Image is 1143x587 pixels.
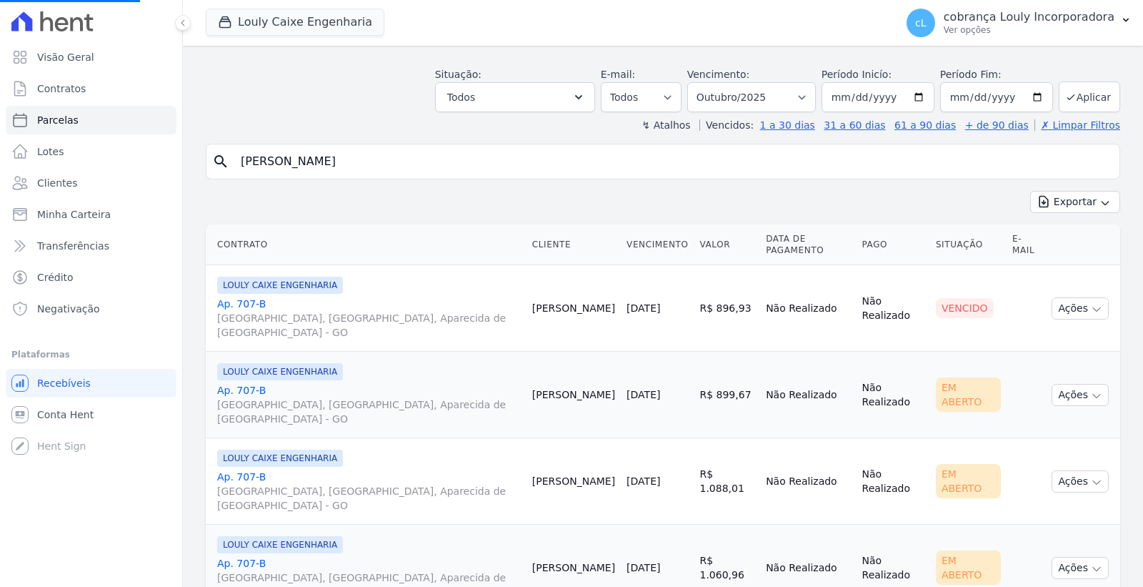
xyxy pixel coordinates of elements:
button: Aplicar [1059,82,1120,112]
div: Plataformas [11,346,171,363]
a: [DATE] [627,562,660,573]
label: ↯ Atalhos [642,119,690,131]
span: Clientes [37,176,77,190]
a: Conta Hent [6,400,176,429]
button: Ações [1052,384,1109,406]
a: Ap. 707-B[GEOGRAPHIC_DATA], [GEOGRAPHIC_DATA], Aparecida de [GEOGRAPHIC_DATA] - GO [217,383,521,426]
th: Pago [857,225,930,265]
div: Em Aberto [936,551,1001,585]
span: Recebíveis [37,376,91,390]
span: Lotes [37,144,64,159]
a: 61 a 90 dias [894,119,956,131]
span: LOULY CAIXE ENGENHARIA [217,363,343,380]
span: [GEOGRAPHIC_DATA], [GEOGRAPHIC_DATA], Aparecida de [GEOGRAPHIC_DATA] - GO [217,484,521,513]
span: Conta Hent [37,408,94,422]
td: [PERSON_NAME] [526,265,621,352]
span: cL [915,18,927,28]
button: Todos [435,82,595,112]
label: Situação: [435,69,481,80]
td: Não Realizado [760,438,856,525]
label: Período Fim: [940,67,1053,82]
span: Transferências [37,239,109,253]
th: Valor [694,225,760,265]
button: Ações [1052,557,1109,579]
td: Não Realizado [857,265,930,352]
i: search [212,153,229,170]
a: [DATE] [627,389,660,400]
div: Em Aberto [936,378,1001,412]
a: [DATE] [627,475,660,487]
td: R$ 896,93 [694,265,760,352]
td: Não Realizado [857,438,930,525]
td: [PERSON_NAME] [526,438,621,525]
th: E-mail [1007,225,1046,265]
a: Transferências [6,232,176,260]
a: [DATE] [627,302,660,314]
span: Minha Carteira [37,207,111,222]
th: Contrato [206,225,526,265]
a: Recebíveis [6,369,176,398]
a: Crédito [6,263,176,292]
span: Contratos [37,82,86,96]
a: Contratos [6,74,176,103]
p: cobrança Louly Incorporadora [944,10,1114,24]
button: Ações [1052,297,1109,320]
label: E-mail: [601,69,636,80]
td: [PERSON_NAME] [526,352,621,438]
span: Crédito [37,270,74,285]
span: [GEOGRAPHIC_DATA], [GEOGRAPHIC_DATA], Aparecida de [GEOGRAPHIC_DATA] - GO [217,311,521,340]
td: R$ 899,67 [694,352,760,438]
a: Lotes [6,137,176,166]
label: Vencidos: [699,119,754,131]
span: Visão Geral [37,50,94,64]
span: Negativação [37,302,100,316]
th: Data de Pagamento [760,225,856,265]
button: cL cobrança Louly Incorporadora Ver opções [895,3,1143,43]
span: LOULY CAIXE ENGENHARIA [217,277,343,294]
a: ✗ Limpar Filtros [1034,119,1120,131]
td: Não Realizado [857,352,930,438]
a: Negativação [6,295,176,323]
td: R$ 1.088,01 [694,438,760,525]
a: + de 90 dias [965,119,1029,131]
a: Clientes [6,169,176,197]
td: Não Realizado [760,265,856,352]
p: Ver opções [944,24,1114,36]
span: Todos [447,89,475,106]
a: 31 a 60 dias [824,119,885,131]
th: Vencimento [621,225,694,265]
div: Vencido [936,298,994,318]
input: Buscar por nome do lote ou do cliente [232,147,1114,176]
button: Ações [1052,470,1109,493]
span: LOULY CAIXE ENGENHARIA [217,536,343,553]
span: [GEOGRAPHIC_DATA], [GEOGRAPHIC_DATA], Aparecida de [GEOGRAPHIC_DATA] - GO [217,398,521,426]
a: Ap. 707-B[GEOGRAPHIC_DATA], [GEOGRAPHIC_DATA], Aparecida de [GEOGRAPHIC_DATA] - GO [217,470,521,513]
td: Não Realizado [760,352,856,438]
a: Parcelas [6,106,176,134]
button: Louly Caixe Engenharia [206,9,384,36]
span: LOULY CAIXE ENGENHARIA [217,450,343,467]
span: Parcelas [37,113,79,127]
div: Em Aberto [936,464,1001,498]
label: Vencimento: [687,69,749,80]
button: Exportar [1030,191,1120,213]
a: Ap. 707-B[GEOGRAPHIC_DATA], [GEOGRAPHIC_DATA], Aparecida de [GEOGRAPHIC_DATA] - GO [217,297,521,340]
a: Visão Geral [6,43,176,71]
a: Minha Carteira [6,200,176,229]
th: Situação [930,225,1007,265]
a: 1 a 30 dias [760,119,815,131]
label: Período Inicío: [822,69,892,80]
th: Cliente [526,225,621,265]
